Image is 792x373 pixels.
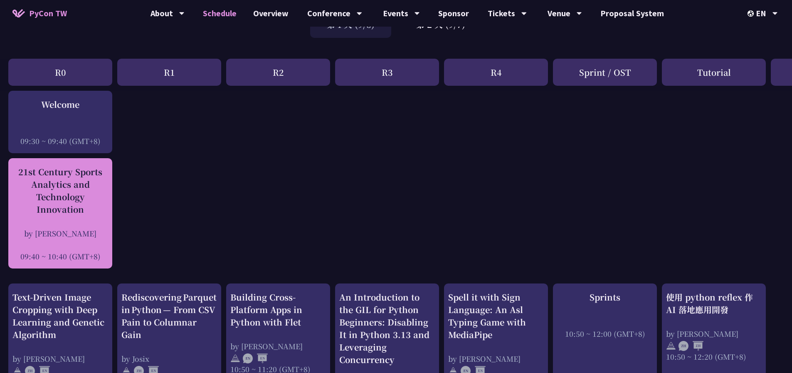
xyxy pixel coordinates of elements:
[226,59,330,86] div: R2
[662,59,766,86] div: Tutorial
[12,166,108,261] a: 21st Century Sports Analytics and Technology Innovation by [PERSON_NAME] 09:40 ~ 10:40 (GMT+8)
[557,291,653,303] div: Sprints
[12,353,108,364] div: by [PERSON_NAME]
[12,9,25,17] img: Home icon of PyCon TW 2025
[339,291,435,366] div: An Introduction to the GIL for Python Beginners: Disabling It in Python 3.13 and Leveraging Concu...
[12,166,108,216] div: 21st Century Sports Analytics and Technology Innovation
[8,59,112,86] div: R0
[230,341,326,351] div: by [PERSON_NAME]
[29,7,67,20] span: PyCon TW
[335,59,439,86] div: R3
[4,3,75,24] a: PyCon TW
[12,98,108,111] div: Welcome
[12,291,108,341] div: Text-Driven Image Cropping with Deep Learning and Genetic Algorithm
[12,136,108,146] div: 09:30 ~ 09:40 (GMT+8)
[557,328,653,339] div: 10:50 ~ 12:00 (GMT+8)
[666,291,762,362] a: 使用 python reflex 作 AI 落地應用開發 by [PERSON_NAME] 10:50 ~ 12:20 (GMT+8)
[553,59,657,86] div: Sprint / OST
[230,353,240,363] img: svg+xml;base64,PHN2ZyB4bWxucz0iaHR0cDovL3d3dy53My5vcmcvMjAwMC9zdmciIHdpZHRoPSIyNCIgaGVpZ2h0PSIyNC...
[444,59,548,86] div: R4
[243,353,268,363] img: ENEN.5a408d1.svg
[230,291,326,328] div: Building Cross-Platform Apps in Python with Flet
[679,341,703,351] img: ZHZH.38617ef.svg
[666,291,762,316] div: 使用 python reflex 作 AI 落地應用開發
[12,228,108,239] div: by [PERSON_NAME]
[448,291,544,341] div: Spell it with Sign Language: An Asl Typing Game with MediaPipe
[448,353,544,364] div: by [PERSON_NAME]
[121,353,217,364] div: by Josix
[12,251,108,261] div: 09:40 ~ 10:40 (GMT+8)
[117,59,221,86] div: R1
[121,291,217,341] div: Rediscovering Parquet in Python — From CSV Pain to Columnar Gain
[748,10,756,17] img: Locale Icon
[666,341,676,351] img: svg+xml;base64,PHN2ZyB4bWxucz0iaHR0cDovL3d3dy53My5vcmcvMjAwMC9zdmciIHdpZHRoPSIyNCIgaGVpZ2h0PSIyNC...
[666,351,762,362] div: 10:50 ~ 12:20 (GMT+8)
[666,328,762,339] div: by [PERSON_NAME]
